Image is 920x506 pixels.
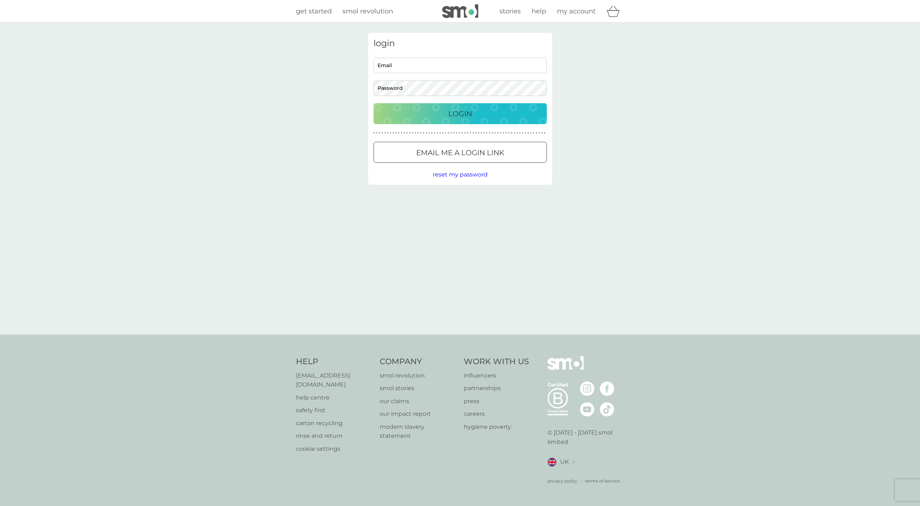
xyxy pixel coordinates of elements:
[528,131,529,135] p: ●
[380,371,457,380] p: smol revolution
[453,131,455,135] p: ●
[481,131,482,135] p: ●
[548,428,624,446] p: © [DATE] - [DATE] smol limited
[406,131,408,135] p: ●
[585,477,620,484] a: terms of service
[423,131,424,135] p: ●
[384,131,386,135] p: ●
[296,7,332,15] span: get started
[380,409,457,419] a: our impact report
[532,7,546,15] span: help
[539,131,540,135] p: ●
[420,131,422,135] p: ●
[401,131,402,135] p: ●
[343,7,393,15] span: smol revolution
[374,38,547,49] h3: login
[464,409,529,419] a: careers
[532,6,546,17] a: help
[409,131,411,135] p: ●
[434,131,435,135] p: ●
[470,131,471,135] p: ●
[398,131,400,135] p: ●
[600,402,614,416] img: visit the smol Tiktok page
[560,457,569,467] span: UK
[459,131,460,135] p: ●
[450,131,452,135] p: ●
[448,131,449,135] p: ●
[396,131,397,135] p: ●
[548,477,577,484] p: privacy policy
[508,131,510,135] p: ●
[503,131,504,135] p: ●
[374,142,547,163] button: Email me a login link
[296,356,373,367] h4: Help
[380,422,457,441] a: modern slavery statement
[433,171,488,178] span: reset my password
[296,6,332,17] a: get started
[428,131,430,135] p: ●
[464,371,529,380] p: influencers
[374,103,547,124] button: Login
[522,131,523,135] p: ●
[464,384,529,393] p: partnerships
[541,131,543,135] p: ●
[475,131,477,135] p: ●
[374,131,375,135] p: ●
[500,7,521,15] span: stories
[404,131,405,135] p: ●
[580,402,594,416] img: visit the smol Youtube page
[418,131,419,135] p: ●
[580,381,594,396] img: visit the smol Instagram page
[484,131,485,135] p: ●
[387,131,389,135] p: ●
[489,131,490,135] p: ●
[497,131,499,135] p: ●
[296,444,373,454] a: cookie settings
[478,131,479,135] p: ●
[557,7,596,15] span: my account
[379,131,380,135] p: ●
[412,131,413,135] p: ●
[516,131,518,135] p: ●
[464,422,529,432] a: hygiene poverty
[390,131,391,135] p: ●
[448,108,472,119] p: Login
[296,393,373,402] a: help centre
[393,131,394,135] p: ●
[530,131,532,135] p: ●
[415,131,416,135] p: ●
[494,131,496,135] p: ●
[380,384,457,393] a: smol stories
[380,397,457,406] a: our claims
[572,460,575,464] img: select a new location
[440,131,441,135] p: ●
[606,4,624,18] div: basket
[500,6,521,17] a: stories
[464,397,529,406] a: press
[464,356,529,367] h4: Work With Us
[533,131,535,135] p: ●
[519,131,521,135] p: ●
[381,131,383,135] p: ●
[511,131,513,135] p: ●
[376,131,378,135] p: ●
[343,6,393,17] a: smol revolution
[296,431,373,441] a: rinse and return
[442,4,478,18] img: smol
[431,131,433,135] p: ●
[506,131,507,135] p: ●
[536,131,537,135] p: ●
[600,381,614,396] img: visit the smol Facebook page
[437,131,438,135] p: ●
[416,147,504,158] p: Email me a login link
[472,131,474,135] p: ●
